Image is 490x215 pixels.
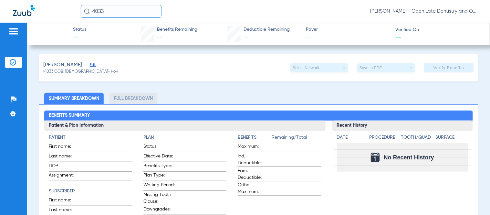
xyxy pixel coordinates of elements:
span: Missing Tooth Clause: [143,191,175,205]
img: Calendar [371,153,380,162]
span: No Recent History [384,154,434,161]
app-breakdown-title: Date [337,134,364,143]
h4: Benefits [238,134,272,141]
h2: Benefits Summary [44,111,473,121]
span: Downgrades: [143,206,175,215]
span: Effective Date: [143,153,175,162]
app-breakdown-title: Benefits [238,134,272,143]
span: Remaining/Total [272,134,321,143]
h4: Date [337,134,364,141]
h3: Recent History [332,121,473,131]
h4: Patient [49,134,132,141]
span: Plan Type: [143,172,175,181]
li: Full Breakdown [109,93,157,104]
span: Assignment: [49,172,80,181]
span: Edit [90,63,96,69]
span: -- [396,34,401,41]
span: Fam. Deductible: [238,167,269,181]
li: Summary Breakdown [44,93,104,104]
input: Search for patients [81,5,162,18]
span: Last name: [49,153,80,162]
span: Verified On [396,27,480,33]
span: Ortho Maximum: [238,182,269,195]
h4: Subscriber [49,188,132,195]
h4: Surface [436,134,468,141]
span: Payer [306,26,390,33]
app-breakdown-title: Tooth/Quad [401,134,433,143]
span: Ind. Deductible: [238,153,269,167]
span: First name: [49,197,80,206]
span: Waiting Period: [143,182,175,190]
span: Benefits Type: [143,163,175,171]
span: Status: [143,143,175,152]
span: Status [73,26,86,33]
h4: Tooth/Quad [401,134,433,141]
img: hamburger-icon [8,27,19,35]
span: -- [73,33,86,41]
span: -- [306,33,390,41]
h4: Plan [143,134,226,141]
h4: Procedure [370,134,399,141]
img: Zuub Logo [13,5,35,16]
app-breakdown-title: Procedure [370,134,399,143]
span: [PERSON_NAME] - Open Late Dentistry and Orthodontics [370,8,477,15]
span: -- [157,35,162,40]
span: First name: [49,143,80,152]
span: Maximum: [238,143,269,152]
span: Deductible Remaining [244,26,290,33]
span: (4033) DOB: [DEMOGRAPHIC_DATA] - HoH [43,69,118,75]
span: -- [244,35,249,40]
app-breakdown-title: Surface [436,134,468,143]
span: [PERSON_NAME] [43,61,82,69]
span: DOB: [49,163,80,171]
span: Benefits Remaining [157,26,197,33]
h3: Patient & Plan Information [44,121,325,131]
img: Search Icon [84,8,90,14]
iframe: Chat Widget [458,184,490,215]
